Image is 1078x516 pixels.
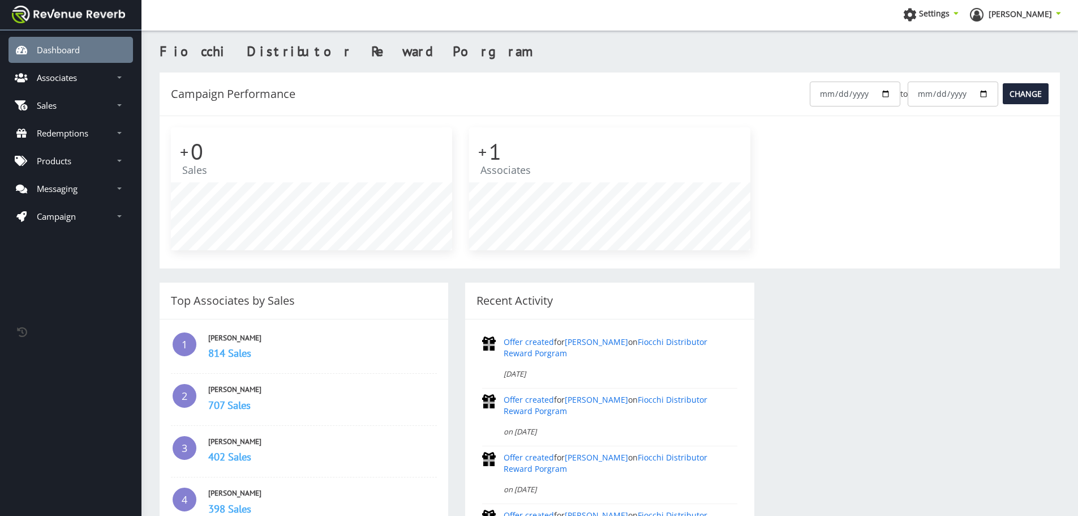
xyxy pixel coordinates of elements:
[171,331,198,358] span: 1
[504,427,536,437] em: on [DATE]
[482,336,496,351] img: create.png
[919,8,950,19] span: Settings
[482,394,496,408] img: create.png
[180,140,188,163] span: +
[208,333,261,343] a: [PERSON_NAME]
[970,8,983,22] img: ph-profile.png
[504,336,737,359] p: for on
[8,176,133,202] a: Messaging
[1003,83,1049,104] input: Change
[208,501,437,516] h3: 398 Sales
[476,292,742,310] div: Recent Activity
[208,437,261,446] a: [PERSON_NAME]
[171,85,295,103] div: Campaign Performance
[504,452,737,475] p: for on
[480,139,739,164] h2: 1
[182,164,441,176] p: Sales
[208,488,261,498] a: [PERSON_NAME]
[208,398,437,412] h3: 707 Sales
[171,292,437,310] div: Top Associates by Sales
[37,127,88,139] p: Redemptions
[504,369,526,379] em: [DATE]
[504,452,554,463] a: Offer created
[37,44,80,56] p: Dashboard
[160,42,1060,61] h3: Fiocchi Distributor Reward Porgram
[903,8,959,25] a: Settings
[565,394,628,405] a: [PERSON_NAME]
[504,394,707,416] a: Fiocchi Distributor Reward Porgram
[810,82,1049,106] form: to
[504,336,707,359] a: Fiocchi Distributor Reward Porgram
[8,203,133,229] a: Campaign
[970,8,1061,25] a: [PERSON_NAME]
[37,72,77,83] p: Associates
[504,484,536,494] em: on [DATE]
[504,394,554,405] a: Offer created
[565,452,628,463] a: [PERSON_NAME]
[171,486,198,513] span: 4
[504,394,737,417] p: for on
[565,336,628,347] a: [PERSON_NAME]
[37,183,78,194] p: Messaging
[37,155,71,167] p: Products
[504,452,707,474] a: Fiocchi Distributor Reward Porgram
[37,100,57,111] p: Sales
[182,139,441,164] h2: 0
[171,434,198,462] span: 3
[478,140,487,163] span: +
[482,452,496,466] img: create.png
[12,6,125,23] img: navbar brand
[989,8,1052,19] span: [PERSON_NAME]
[8,65,133,91] a: Associates
[8,92,133,118] a: Sales
[480,164,739,176] p: Associates
[8,120,133,146] a: Redemptions
[8,148,133,174] a: Products
[504,336,554,347] a: Offer created
[208,346,437,360] h3: 814 Sales
[8,37,133,63] a: Dashboard
[171,382,198,410] span: 2
[208,449,437,464] h3: 402 Sales
[208,385,261,394] a: [PERSON_NAME]
[37,211,76,222] p: Campaign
